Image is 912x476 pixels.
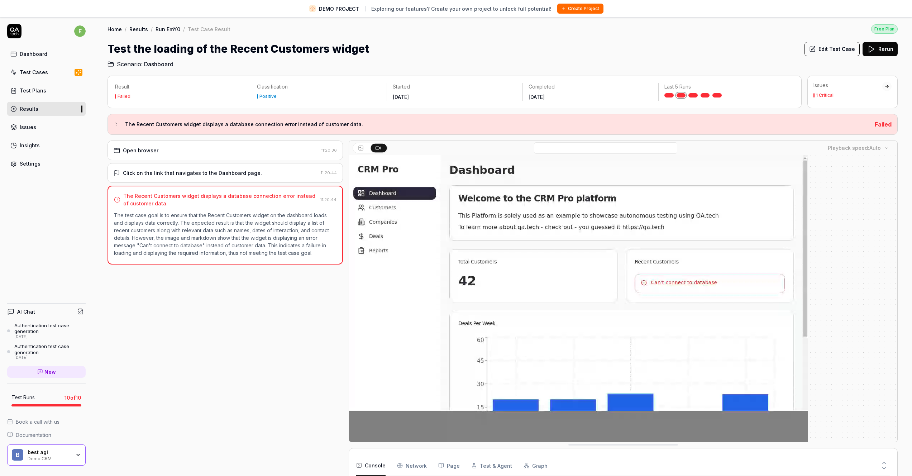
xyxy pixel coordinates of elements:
div: Authentication test case generation [14,343,86,355]
a: Insights [7,138,86,152]
span: New [44,368,56,376]
a: New [7,366,86,378]
a: Results [129,25,148,33]
h1: Test the loading of the Recent Customers widget [108,41,369,57]
button: Test & Agent [471,456,512,476]
div: Issues [813,82,882,89]
span: Failed [875,121,892,128]
p: Classification [257,83,381,90]
button: bbest agiDemo CRM [7,444,86,466]
button: Graph [524,456,548,476]
button: The Recent Customers widget displays a database connection error instead of customer data. [114,120,869,129]
p: Last 5 Runs [664,83,788,90]
div: Positive [259,94,277,99]
h4: AI Chat [17,308,35,315]
a: Scenario:Dashboard [108,60,173,68]
div: / [183,25,185,33]
a: Home [108,25,122,33]
h5: Test Runs [11,394,35,401]
div: / [125,25,126,33]
div: Results [20,105,38,113]
div: [DATE] [14,355,86,360]
div: The Recent Customers widget displays a database connection error instead of customer data. [123,192,317,207]
div: Insights [20,142,40,149]
span: Book a call with us [16,418,59,425]
div: Settings [20,160,40,167]
time: [DATE] [393,94,409,100]
button: e [74,24,86,38]
div: / [151,25,153,33]
div: [DATE] [14,334,86,339]
a: Results [7,102,86,116]
a: Run EmY0 [156,25,180,33]
time: 11:20:36 [321,148,337,153]
a: Test Cases [7,65,86,79]
button: Edit Test Case [804,42,860,56]
a: Issues [7,120,86,134]
button: Network [397,456,427,476]
time: 11:20:44 [321,170,337,175]
div: best agi [28,449,71,456]
span: e [74,25,86,37]
p: The test case goal is to ensure that the Recent Customers widget on the dashboard loads and displ... [114,211,336,257]
span: Dashboard [144,60,173,68]
a: Documentation [7,431,86,439]
button: Free Plan [871,24,898,34]
span: b [12,449,23,461]
p: Started [393,83,517,90]
div: Playback speed: [828,144,881,152]
span: DEMO PROJECT [319,5,359,13]
a: Authentication test case generation[DATE] [7,323,86,339]
button: Console [356,456,386,476]
span: Documentation [16,431,51,439]
div: Dashboard [20,50,47,58]
p: Result [115,83,245,90]
time: 11:20:44 [320,197,336,202]
div: 1 Critical [816,93,834,97]
time: [DATE] [529,94,545,100]
div: Authentication test case generation [14,323,86,334]
a: Dashboard [7,47,86,61]
div: Failed [118,94,130,99]
a: Authentication test case generation[DATE] [7,343,86,360]
h3: The Recent Customers widget displays a database connection error instead of customer data. [125,120,869,129]
span: 10 of 10 [65,394,81,401]
p: Completed [529,83,653,90]
span: Exploring our features? Create your own project to unlock full potential! [371,5,552,13]
div: Open browser [123,147,158,154]
button: Page [438,456,460,476]
div: Demo CRM [28,455,71,461]
button: Create Project [557,4,603,14]
a: Settings [7,157,86,171]
a: Book a call with us [7,418,86,425]
div: Test Cases [20,68,48,76]
span: Scenario: [115,60,143,68]
div: Test Plans [20,87,46,94]
div: Test Case Result [188,25,230,33]
div: Click on the link that navigates to the Dashboard page. [123,169,262,177]
div: Issues [20,123,36,131]
a: Test Plans [7,84,86,97]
